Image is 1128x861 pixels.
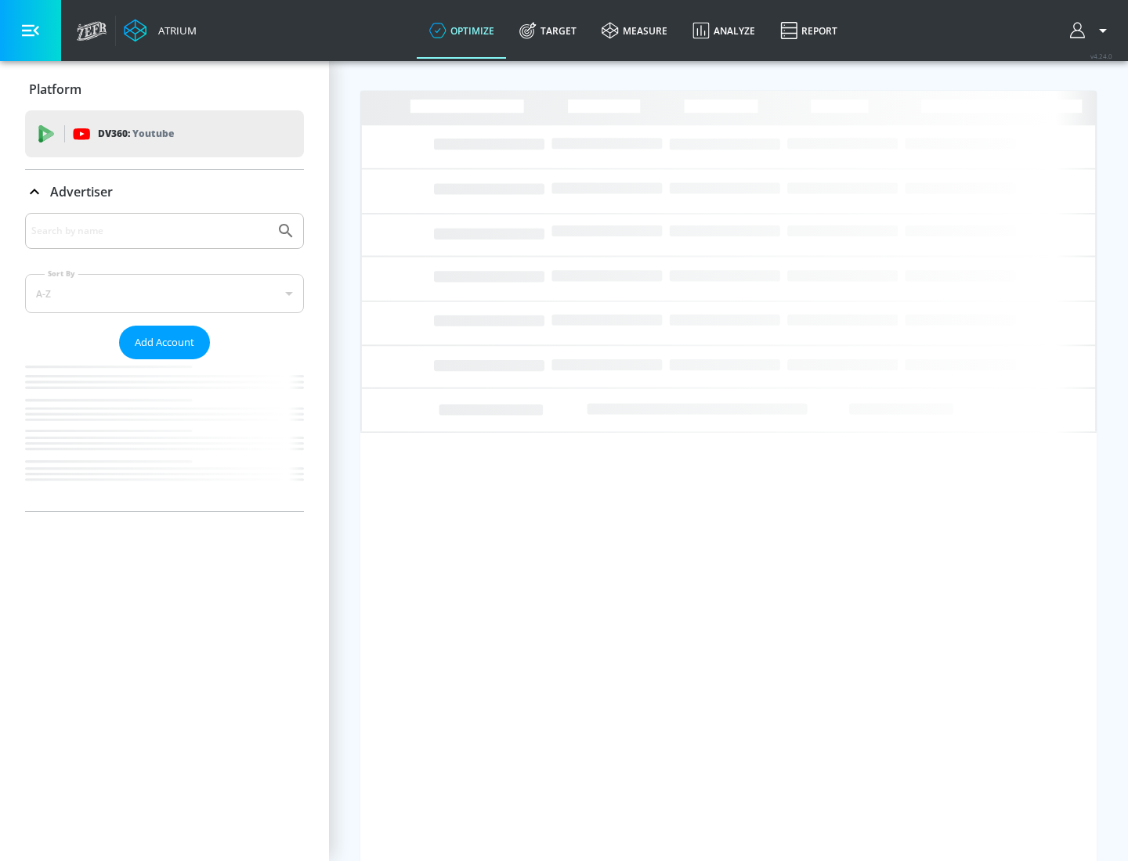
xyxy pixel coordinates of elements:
div: Platform [25,67,304,111]
a: Analyze [680,2,768,59]
span: Add Account [135,333,194,351]
div: Atrium [152,23,197,38]
div: A-Z [25,274,304,313]
a: Report [768,2,850,59]
a: optimize [417,2,507,59]
button: Add Account [119,326,210,359]
div: Advertiser [25,170,304,214]
nav: list of Advertiser [25,359,304,511]
label: Sort By [45,268,78,279]
div: DV360: Youtube [25,110,304,157]
input: Search by name [31,221,269,241]
p: Platform [29,81,81,98]
p: Advertiser [50,183,113,200]
p: DV360: [98,125,174,142]
span: v 4.24.0 [1090,52,1112,60]
a: Atrium [124,19,197,42]
div: Advertiser [25,213,304,511]
a: Target [507,2,589,59]
p: Youtube [132,125,174,142]
a: measure [589,2,680,59]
